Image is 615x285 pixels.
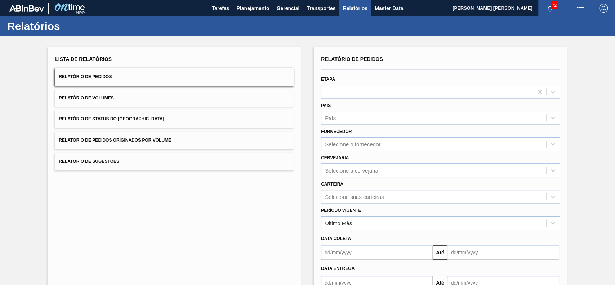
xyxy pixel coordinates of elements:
span: Relatório de Pedidos [321,56,383,62]
img: userActions [576,4,585,13]
label: Cervejaria [321,155,349,160]
button: Relatório de Volumes [55,89,294,107]
label: Etapa [321,77,335,82]
span: Relatório de Volumes [59,95,113,101]
span: Relatório de Sugestões [59,159,119,164]
img: Logout [599,4,608,13]
h1: Relatórios [7,22,135,30]
span: Relatório de Status do [GEOGRAPHIC_DATA] [59,116,164,121]
span: Lista de Relatórios [55,56,112,62]
button: Relatório de Pedidos [55,68,294,86]
button: Relatório de Status do [GEOGRAPHIC_DATA] [55,110,294,128]
span: Transportes [307,4,335,13]
label: Carteira [321,182,343,187]
div: Último Mês [325,220,352,226]
div: Selecione a cervejaria [325,167,378,173]
button: Até [433,245,447,260]
span: Relatório de Pedidos [59,74,112,79]
button: Relatório de Pedidos Originados por Volume [55,132,294,149]
div: Selecione suas carteiras [325,193,384,200]
label: Período Vigente [321,208,361,213]
img: TNhmsLtSVTkK8tSr43FrP2fwEKptu5GPRR3wAAAABJRU5ErkJggg== [9,5,44,12]
span: 72 [551,1,558,9]
button: Notificações [538,3,561,13]
input: dd/mm/yyyy [447,245,559,260]
label: Fornecedor [321,129,352,134]
input: dd/mm/yyyy [321,245,433,260]
span: Planejamento [236,4,269,13]
label: País [321,103,331,108]
span: Relatórios [343,4,367,13]
span: Tarefas [212,4,229,13]
button: Relatório de Sugestões [55,153,294,170]
div: Selecione o fornecedor [325,141,380,147]
span: Relatório de Pedidos Originados por Volume [59,138,171,143]
span: Master Data [375,4,403,13]
span: Data coleta [321,236,351,241]
div: País [325,115,336,121]
span: Gerencial [277,4,300,13]
span: Data entrega [321,266,355,271]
